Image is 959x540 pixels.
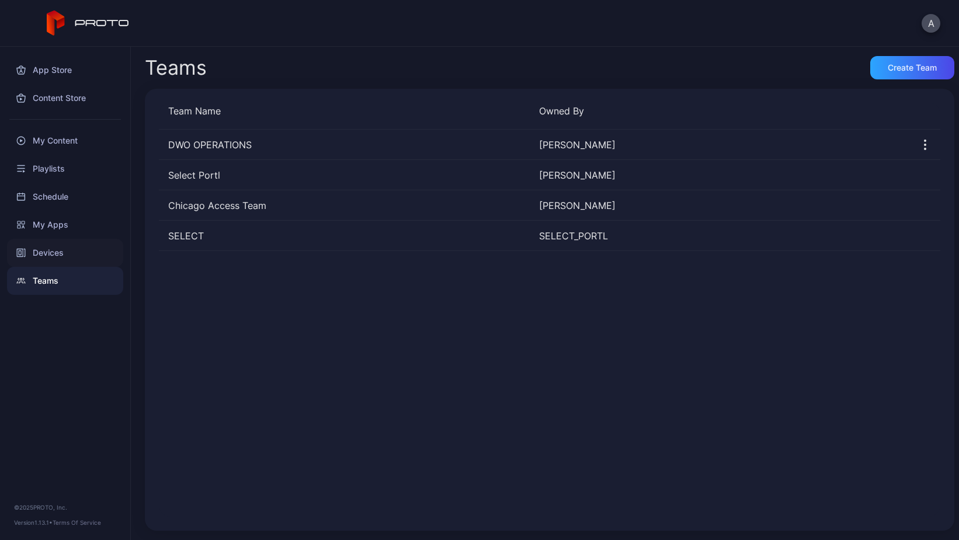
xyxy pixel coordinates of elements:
[14,519,53,526] span: Version 1.13.1 •
[159,168,530,182] div: Select Portl
[159,198,530,212] div: Chicago Access Team
[53,519,101,526] a: Terms Of Service
[539,104,901,118] div: Owned By
[7,183,123,211] a: Schedule
[159,229,530,243] div: SELECT
[7,211,123,239] a: My Apps
[7,155,123,183] a: Playlists
[922,14,940,33] button: A
[7,239,123,267] a: Devices
[539,168,901,182] div: [PERSON_NAME]
[539,138,901,152] div: [PERSON_NAME]
[539,229,901,243] div: SELECT_PORTL
[14,503,116,512] div: © 2025 PROTO, Inc.
[539,198,901,212] div: [PERSON_NAME]
[7,267,123,295] a: Teams
[7,127,123,155] a: My Content
[7,84,123,112] a: Content Store
[7,56,123,84] a: App Store
[168,104,530,118] div: Team Name
[145,58,207,78] div: Teams
[888,63,937,72] div: Create Team
[159,138,530,152] div: DWO OPERATIONS
[870,56,954,79] button: Create Team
